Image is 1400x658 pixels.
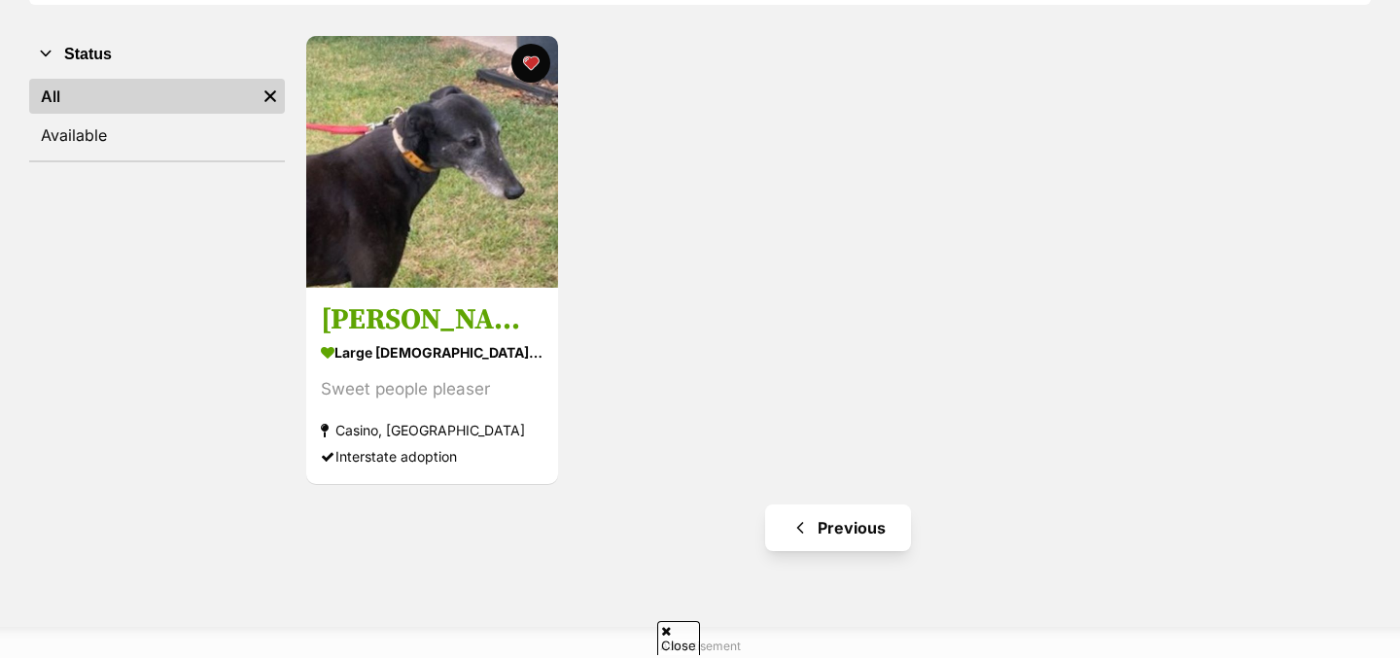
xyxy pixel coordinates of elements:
[29,118,285,153] a: Available
[765,504,911,551] a: Previous page
[256,79,285,114] a: Remove filter
[306,36,558,288] img: Miss Ling
[321,418,543,444] div: Casino, [GEOGRAPHIC_DATA]
[29,75,285,160] div: Status
[321,444,543,470] div: Interstate adoption
[321,339,543,367] div: large [DEMOGRAPHIC_DATA] Dog
[304,504,1371,551] nav: Pagination
[321,377,543,403] div: Sweet people pleaser
[321,302,543,339] h3: [PERSON_NAME]
[511,44,550,83] button: favourite
[29,79,256,114] a: All
[29,42,285,67] button: Status
[306,288,558,485] a: [PERSON_NAME] large [DEMOGRAPHIC_DATA] Dog Sweet people pleaser Casino, [GEOGRAPHIC_DATA] Interst...
[657,621,700,655] span: Close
